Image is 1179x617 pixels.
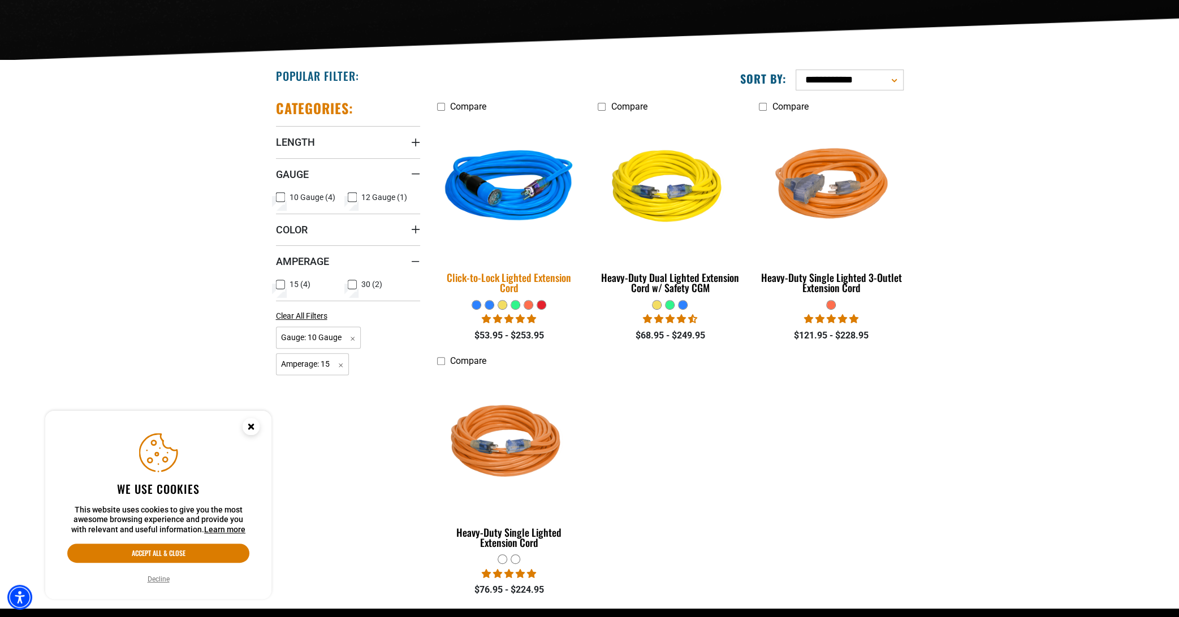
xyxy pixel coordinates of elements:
button: Accept all & close [67,544,249,563]
a: orange Heavy-Duty Single Lighted 3-Outlet Extension Cord [759,118,903,299]
summary: Length [276,126,420,158]
span: Color [276,223,308,236]
span: Compare [611,101,647,112]
a: blue Click-to-Lock Lighted Extension Cord [437,118,581,299]
span: 15 (4) [290,280,310,288]
h2: Categories: [276,99,354,117]
div: Heavy-Duty Dual Lighted Extension Cord w/ Safety CGM [598,272,742,293]
div: Accessibility Menu [7,585,32,610]
h2: Popular Filter: [276,68,359,83]
span: 5.00 stars [804,314,858,324]
span: 10 Gauge (4) [290,193,335,201]
button: Close this option [231,411,271,446]
a: orange Heavy-Duty Single Lighted Extension Cord [437,372,581,554]
div: $68.95 - $249.95 [598,329,742,342]
div: $53.95 - $253.95 [437,329,581,342]
a: Gauge: 10 Gauge [276,332,361,342]
img: orange [760,123,902,253]
span: 5.00 stars [482,568,536,579]
span: Gauge [276,168,309,181]
label: Sort by: [740,71,787,86]
summary: Gauge [276,158,420,190]
span: Length [276,136,315,149]
div: $76.95 - $224.95 [437,583,581,597]
span: 4.64 stars [643,314,697,324]
span: Compare [772,101,808,112]
a: This website uses cookies to give you the most awesome browsing experience and provide you with r... [204,525,245,534]
aside: Cookie Consent [45,411,271,599]
p: This website uses cookies to give you the most awesome browsing experience and provide you with r... [67,505,249,535]
summary: Amperage [276,245,420,277]
span: Compare [450,101,486,112]
h2: We use cookies [67,481,249,496]
a: Clear All Filters [276,310,332,322]
img: orange [438,377,580,507]
div: Heavy-Duty Single Lighted 3-Outlet Extension Cord [759,272,903,293]
span: Clear All Filters [276,311,327,320]
img: blue [430,116,588,260]
span: Gauge: 10 Gauge [276,327,361,349]
img: yellow [599,123,741,253]
span: Amperage [276,255,329,268]
div: Click-to-Lock Lighted Extension Cord [437,272,581,293]
span: Compare [450,355,486,366]
span: 12 Gauge (1) [361,193,407,201]
div: $121.95 - $228.95 [759,329,903,342]
a: yellow Heavy-Duty Dual Lighted Extension Cord w/ Safety CGM [598,118,742,299]
a: Amperage: 15 [276,358,349,369]
span: 30 (2) [361,280,382,288]
div: Heavy-Duty Single Lighted Extension Cord [437,527,581,548]
span: Amperage: 15 [276,353,349,375]
summary: Color [276,214,420,245]
button: Decline [144,573,173,585]
span: 4.87 stars [482,314,536,324]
